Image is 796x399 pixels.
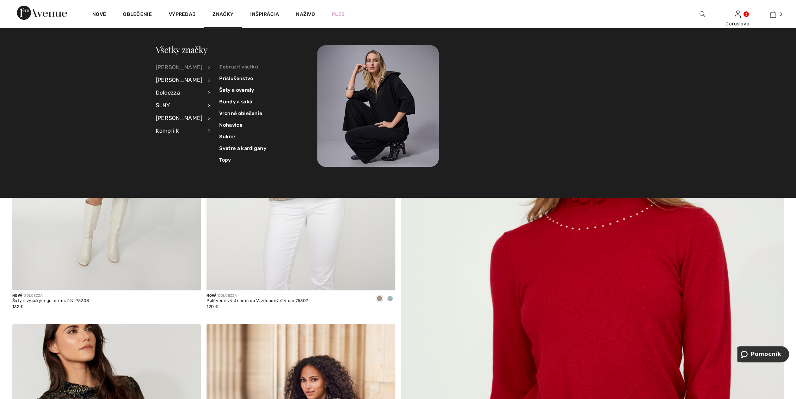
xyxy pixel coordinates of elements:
[219,108,266,119] a: Vrchné oblečenie
[219,64,258,70] font: Zobraziť všetko
[24,294,43,298] font: DOLCEZZA
[219,157,231,163] font: Topy
[156,127,179,134] font: Kompli K
[206,304,218,309] font: 120 €
[219,119,266,131] a: Nohavice
[92,11,106,19] a: Nové
[219,110,262,116] font: Vrchné oblečenie
[332,11,345,18] a: Ples
[779,12,782,17] font: 0
[219,99,252,105] font: Bundy a saká
[385,293,395,305] div: Morská pena
[12,294,22,298] font: Nová
[332,11,345,17] font: Ples
[156,115,203,121] font: [PERSON_NAME]
[770,10,776,18] img: Moja taška
[123,11,152,19] a: Oblečenie
[735,10,741,18] img: Moje informácie
[219,134,235,140] font: Sukne
[219,75,253,81] font: Príslušenstvo
[218,294,237,298] font: DOLCEZZA
[169,11,196,19] a: Výpredaj
[156,89,180,96] font: Dolcezza
[699,10,705,18] img: vyhľadať na webovej stránke
[212,11,233,17] font: Značky
[212,11,233,19] a: Značky
[219,84,266,96] a: Šaty a overaly
[219,73,266,84] a: Príslušenstvo
[219,143,266,154] a: Svetre a kardigany
[726,21,749,27] font: Jaroslava
[296,11,315,18] a: Naživo
[123,11,152,17] font: Oblečenie
[317,45,439,167] img: 250825112723_baf80837c6fd5.jpg
[156,44,208,55] a: Všetky značky
[735,11,741,17] a: Prihlásiť sa
[737,346,789,364] iframe: Otvorí widget, kde nájdete viac informácií
[12,298,90,303] font: Šaty s vysokým golierom, štýl 75308
[219,131,266,143] a: Sukne
[156,77,203,83] font: [PERSON_NAME]
[206,298,308,303] font: Pulóver s výstrihom do V, zdobený štýlom 75307
[169,11,196,17] font: Výpredaj
[219,145,266,151] font: Svetre a kardigany
[250,11,279,17] font: Inšpirácia
[156,64,203,71] font: [PERSON_NAME]
[206,294,216,298] font: Nová
[296,11,315,17] font: Naživo
[219,122,242,128] font: Nohavice
[12,304,24,309] font: 132 €
[219,154,266,166] a: Topy
[156,102,170,109] font: SLNY
[92,11,106,17] font: Nové
[374,293,385,305] div: Ovsené vločky
[219,87,254,93] font: Šaty a overaly
[755,10,790,18] a: 0
[17,6,67,20] img: Prvá trieda
[219,61,266,73] a: Zobraziť všetko
[219,96,266,108] a: Bundy a saká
